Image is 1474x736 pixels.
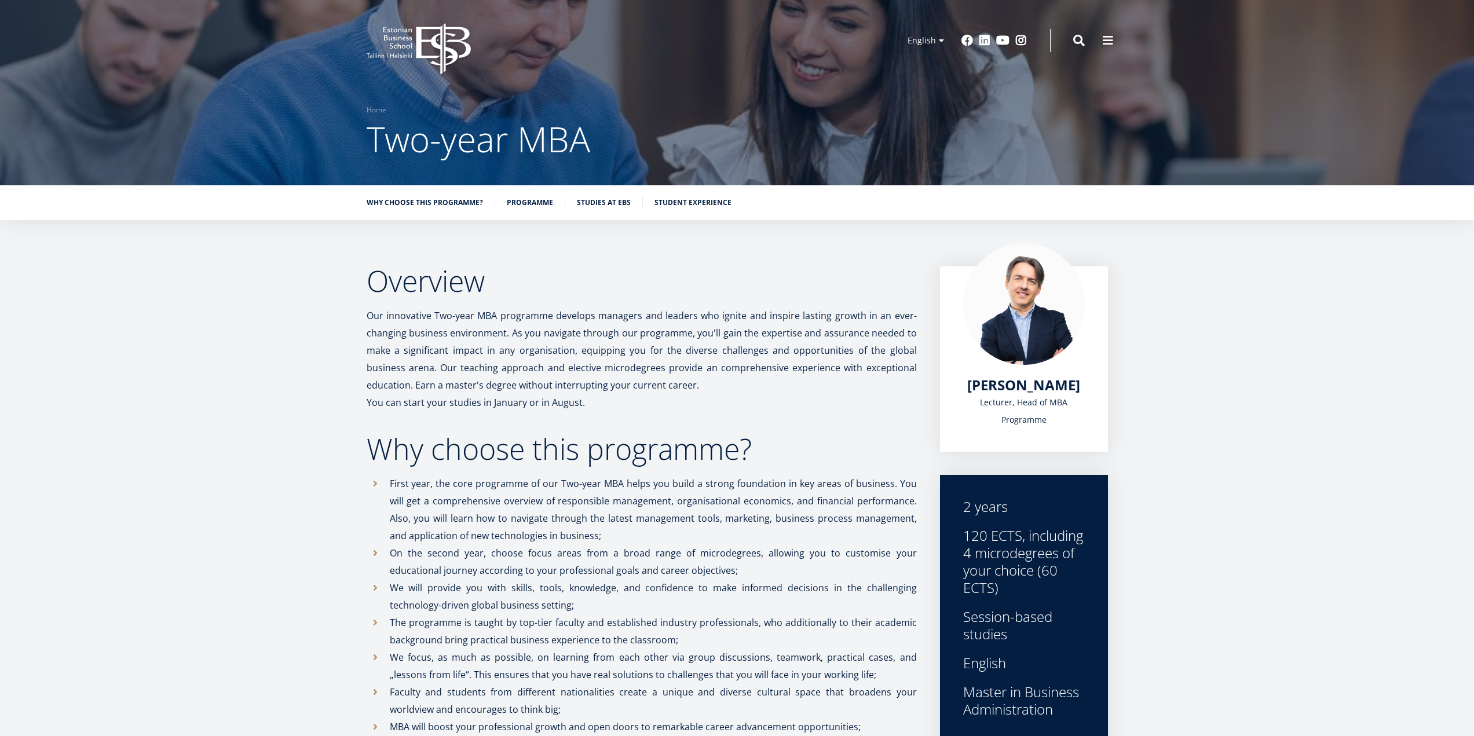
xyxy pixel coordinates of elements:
[390,544,917,579] p: On the second year, choose focus areas from a broad range of microdegrees, allowing you to custom...
[961,35,973,46] a: Facebook
[654,197,731,208] a: Student experience
[963,654,1085,672] div: English
[1015,35,1027,46] a: Instagram
[367,197,483,208] a: Why choose this programme?
[390,718,917,735] p: MBA will boost your professional growth and open doors to remarkable career advancement opportuni...
[390,649,917,683] p: We focus, as much as possible, on learning from each other via group discussions, teamwork, pract...
[390,579,917,614] p: We will provide you with skills, tools, knowledge, and confidence to make informed decisions in t...
[390,475,917,544] p: First year, the core programme of our Two-year MBA helps you build a strong foundation in key are...
[390,683,917,718] p: Faculty and students from different nationalities create a unique and diverse cultural space that...
[996,35,1010,46] a: Youtube
[963,498,1085,515] div: 2 years
[963,608,1085,643] div: Session-based studies
[367,307,917,394] p: Our innovative Two-year MBA programme develops managers and leaders who ignite and inspire lastin...
[367,115,590,163] span: Two-year MBA
[390,614,917,649] p: The programme is taught by top-tier faculty and established industry professionals, who additiona...
[979,35,990,46] a: Linkedin
[367,394,917,411] p: You can start your studies in January or in August.
[963,527,1085,596] div: 120 ECTS, including 4 microdegrees of your choice (60 ECTS)
[963,394,1085,429] div: Lecturer, Head of MBA Programme
[963,683,1085,718] div: Master in Business Administration
[967,375,1080,394] span: [PERSON_NAME]
[507,197,553,208] a: Programme
[367,104,386,116] a: Home
[967,376,1080,394] a: [PERSON_NAME]
[367,266,917,295] h2: Overview
[367,434,917,463] h2: Why choose this programme?
[963,243,1085,365] img: Marko Rillo
[577,197,631,208] a: Studies at EBS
